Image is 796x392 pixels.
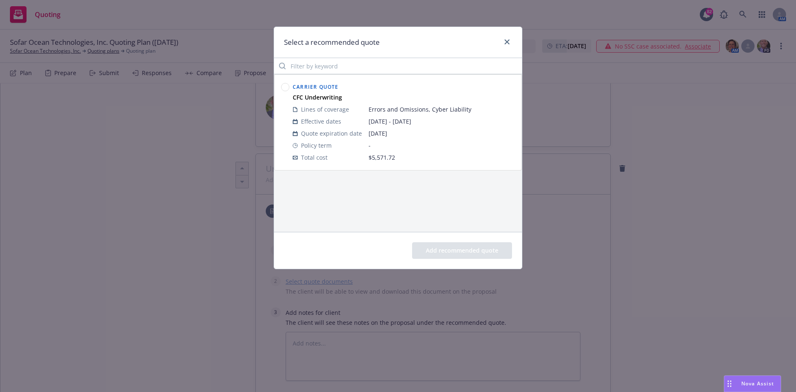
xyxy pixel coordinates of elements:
[741,380,774,387] span: Nova Assist
[274,58,522,74] input: Filter by keyword
[293,83,339,90] span: Carrier Quote
[369,129,515,138] span: [DATE]
[301,153,328,162] span: Total cost
[369,141,515,150] span: -
[369,153,395,161] span: $5,571.72
[301,141,332,150] span: Policy term
[369,105,515,114] span: Errors and Omissions, Cyber Liability
[369,117,515,126] span: [DATE] - [DATE]
[301,105,349,114] span: Lines of coverage
[724,376,735,392] div: Drag to move
[301,117,341,126] span: Effective dates
[293,93,342,101] strong: CFC Underwriting
[284,37,380,48] h1: Select a recommended quote
[724,375,781,392] button: Nova Assist
[502,37,512,47] a: close
[301,129,362,138] span: Quote expiration date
